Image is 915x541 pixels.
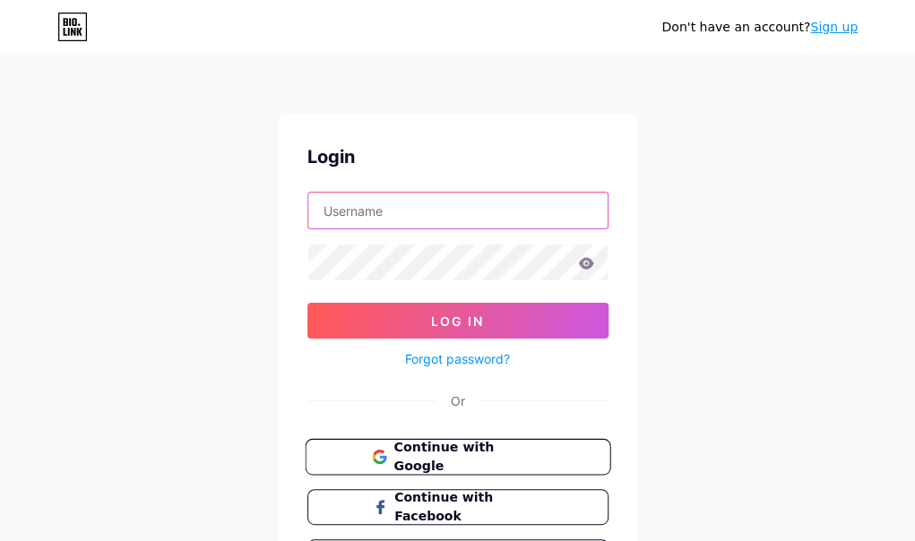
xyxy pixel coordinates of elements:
div: Don't have an account? [661,18,858,37]
input: Username [308,193,608,228]
span: Continue with Facebook [394,488,542,526]
button: Continue with Google [305,439,610,476]
div: Or [451,391,465,410]
a: Sign up [810,20,858,34]
button: Continue with Facebook [307,489,609,525]
a: Continue with Google [307,439,609,475]
span: Continue with Google [393,438,543,477]
a: Forgot password? [405,349,510,368]
div: Login [307,143,609,170]
button: Log In [307,303,609,339]
span: Log In [431,313,484,329]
